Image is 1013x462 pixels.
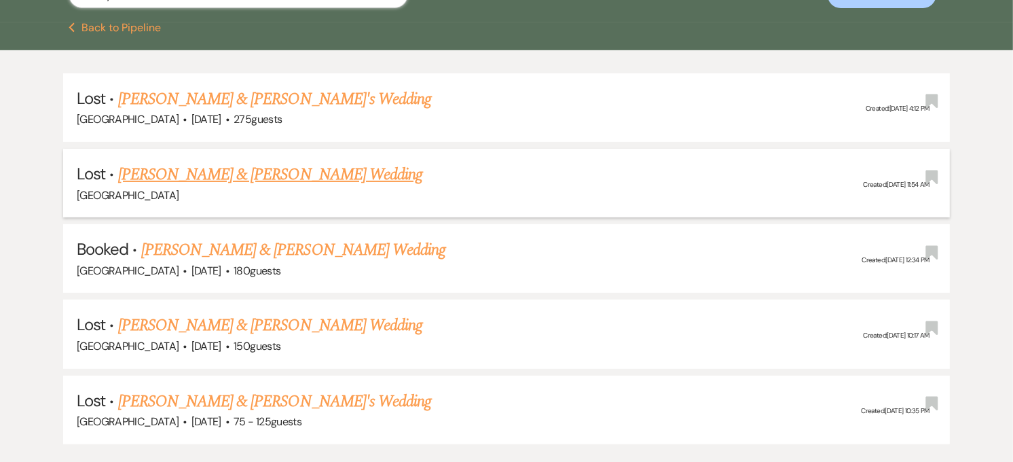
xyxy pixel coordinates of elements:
[862,255,929,264] span: Created: [DATE] 12:34 PM
[866,105,929,113] span: Created: [DATE] 4:12 PM
[191,339,221,353] span: [DATE]
[118,389,432,414] a: [PERSON_NAME] & [PERSON_NAME]'s Wedding
[862,406,929,415] span: Created: [DATE] 10:35 PM
[77,414,179,429] span: [GEOGRAPHIC_DATA]
[77,112,179,126] span: [GEOGRAPHIC_DATA]
[864,331,929,340] span: Created: [DATE] 10:17 AM
[191,112,221,126] span: [DATE]
[77,238,128,260] span: Booked
[77,390,105,411] span: Lost
[77,314,105,335] span: Lost
[69,22,162,33] button: Back to Pipeline
[234,414,301,429] span: 75 - 125 guests
[118,162,422,187] a: [PERSON_NAME] & [PERSON_NAME] Wedding
[234,112,282,126] span: 275 guests
[234,264,280,278] span: 180 guests
[77,88,105,109] span: Lost
[234,339,280,353] span: 150 guests
[77,264,179,278] span: [GEOGRAPHIC_DATA]
[118,87,432,111] a: [PERSON_NAME] & [PERSON_NAME]'s Wedding
[77,163,105,184] span: Lost
[118,313,422,338] a: [PERSON_NAME] & [PERSON_NAME] Wedding
[191,264,221,278] span: [DATE]
[864,180,929,189] span: Created: [DATE] 11:54 AM
[191,414,221,429] span: [DATE]
[141,238,445,262] a: [PERSON_NAME] & [PERSON_NAME] Wedding
[77,188,179,202] span: [GEOGRAPHIC_DATA]
[77,339,179,353] span: [GEOGRAPHIC_DATA]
